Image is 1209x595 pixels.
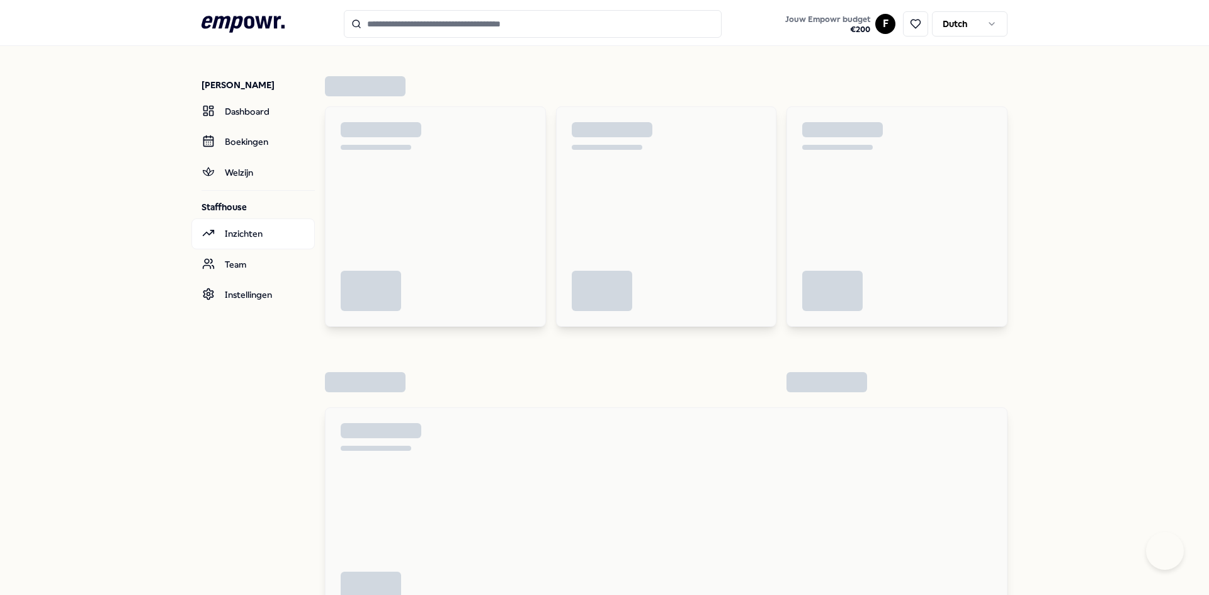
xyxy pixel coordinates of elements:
[785,25,870,35] span: € 200
[344,10,722,38] input: Search for products, categories or subcategories
[191,96,315,127] a: Dashboard
[783,12,873,37] button: Jouw Empowr budget€200
[191,280,315,310] a: Instellingen
[191,218,315,249] a: Inzichten
[785,14,870,25] span: Jouw Empowr budget
[191,157,315,188] a: Welzijn
[780,11,875,37] a: Jouw Empowr budget€200
[191,127,315,157] a: Boekingen
[201,79,315,91] p: [PERSON_NAME]
[1146,532,1184,570] iframe: Help Scout Beacon - Open
[201,201,315,213] p: Staffhouse
[875,14,895,34] button: F
[191,249,315,280] a: Team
